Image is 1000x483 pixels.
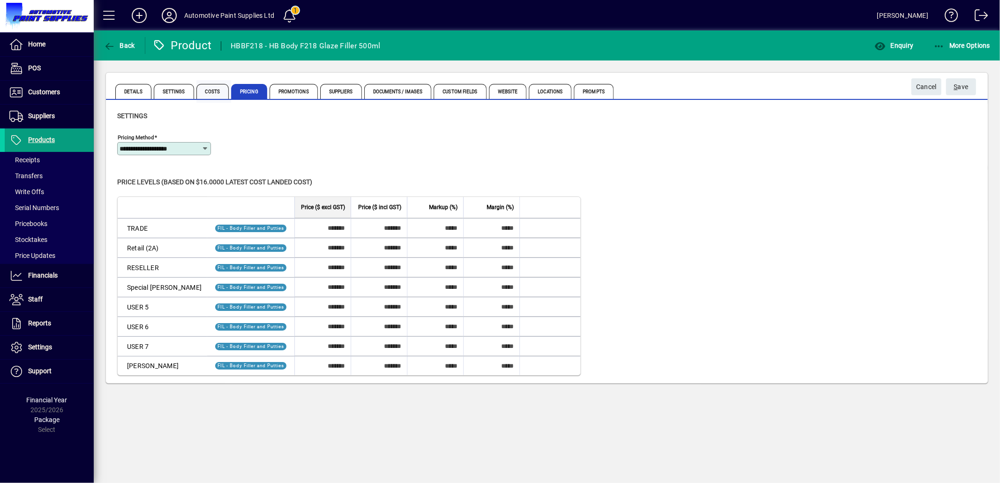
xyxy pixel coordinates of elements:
a: Logout [968,2,988,32]
td: USER 6 [118,317,207,336]
span: POS [28,64,41,72]
span: ave [954,79,969,95]
a: Pricebooks [5,216,94,232]
span: Stocktakes [9,236,47,243]
span: Financial Year [27,396,68,404]
span: More Options [933,42,991,49]
span: FIL - Body Filler and Putties [218,324,284,329]
button: Enquiry [872,37,916,54]
a: Settings [5,336,94,359]
span: Price ($ excl GST) [301,202,345,212]
a: Stocktakes [5,232,94,248]
td: TRADE [118,218,207,238]
span: FIL - Body Filler and Putties [218,344,284,349]
td: Special [PERSON_NAME] [118,277,207,297]
span: FIL - Body Filler and Putties [218,304,284,309]
span: Locations [529,84,571,99]
span: Receipts [9,156,40,164]
button: Save [946,78,976,95]
span: Price Updates [9,252,55,259]
app-page-header-button: Back [94,37,145,54]
span: Settings [28,343,52,351]
button: Add [124,7,154,24]
span: Transfers [9,172,43,180]
span: Margin (%) [487,202,514,212]
a: Customers [5,81,94,104]
td: Retail (2A) [118,238,207,257]
span: Pricebooks [9,220,47,227]
td: USER 7 [118,336,207,356]
a: Transfers [5,168,94,184]
span: FIL - Body Filler and Putties [218,245,284,250]
mat-label: Pricing method [118,134,154,141]
a: Write Offs [5,184,94,200]
a: Reports [5,312,94,335]
span: S [954,83,958,91]
span: Settings [154,84,194,99]
span: Suppliers [320,84,362,99]
span: Financials [28,272,58,279]
div: HBBF218 - HB Body F218 Glaze Filler 500ml [231,38,380,53]
span: Support [28,367,52,375]
span: FIL - Body Filler and Putties [218,363,284,368]
span: FIL - Body Filler and Putties [218,265,284,270]
span: Price levels (based on $16.0000 Latest cost landed cost) [117,178,312,186]
span: Markup (%) [429,202,458,212]
span: Customers [28,88,60,96]
a: Price Updates [5,248,94,264]
div: Automotive Paint Supplies Ltd [184,8,274,23]
a: POS [5,57,94,80]
span: Home [28,40,45,48]
span: Website [489,84,527,99]
span: Cancel [916,79,937,95]
span: Custom Fields [434,84,486,99]
span: Enquiry [874,42,913,49]
button: More Options [931,37,993,54]
span: FIL - Body Filler and Putties [218,226,284,231]
td: [PERSON_NAME] [118,356,207,375]
a: Financials [5,264,94,287]
button: Back [101,37,137,54]
span: Write Offs [9,188,44,196]
div: [PERSON_NAME] [877,8,928,23]
button: Cancel [911,78,941,95]
span: Costs [196,84,229,99]
td: RESELLER [118,257,207,277]
span: Documents / Images [364,84,432,99]
span: Staff [28,295,43,303]
a: Knowledge Base [938,2,958,32]
span: Suppliers [28,112,55,120]
a: Support [5,360,94,383]
span: FIL - Body Filler and Putties [218,285,284,290]
a: Home [5,33,94,56]
a: Receipts [5,152,94,168]
a: Serial Numbers [5,200,94,216]
td: USER 5 [118,297,207,317]
a: Staff [5,288,94,311]
a: Suppliers [5,105,94,128]
span: Pricing [231,84,267,99]
span: Promotions [270,84,318,99]
span: Settings [117,112,147,120]
button: Profile [154,7,184,24]
span: Serial Numbers [9,204,59,211]
div: Product [152,38,212,53]
span: Package [34,416,60,423]
span: Price ($ incl GST) [358,202,401,212]
span: Products [28,136,55,143]
span: Reports [28,319,51,327]
span: Prompts [574,84,614,99]
span: Back [104,42,135,49]
span: Details [115,84,151,99]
